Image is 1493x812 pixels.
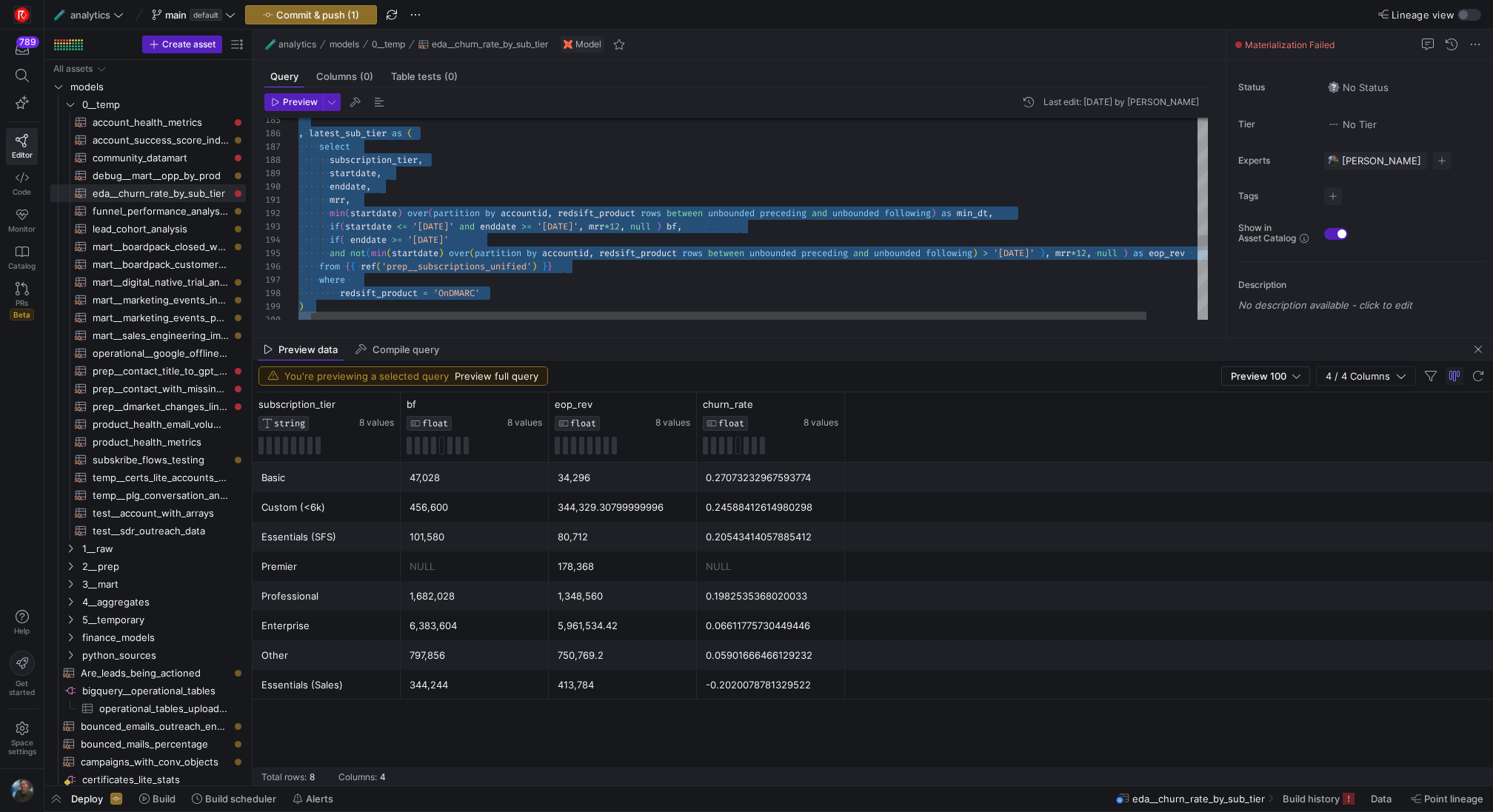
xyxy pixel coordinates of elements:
[319,261,340,272] span: from
[264,233,281,246] div: 194
[50,362,246,380] a: prep__contact_title_to_gpt_persona​​​​​​​​​​
[444,72,458,81] span: (0)
[455,370,538,382] span: Preview full query
[345,261,350,272] span: {
[350,247,366,259] span: not
[641,207,661,219] span: rows
[205,793,276,805] span: Build scheduler
[50,291,246,309] div: Press SPACE to select this row.
[50,184,246,202] div: Press SPACE to select this row.
[330,167,376,179] span: startdate
[345,207,350,219] span: (
[50,60,246,78] div: Press SPACE to select this row.
[433,207,480,219] span: partition
[667,207,703,219] span: between
[1238,119,1312,130] span: Tier
[630,221,651,232] span: null
[50,255,246,273] a: mart__boardpack_customer_base_view​​​​​​​​​​
[298,127,304,139] span: ,
[972,247,978,259] span: )
[16,36,39,48] div: 789
[10,309,34,321] span: Beta
[1327,155,1339,167] img: https://storage.googleapis.com/y42-prod-data-exchange/images/6IdsliWYEjCj6ExZYNtk9pMT8U8l8YHLguyz...
[93,309,229,326] span: mart__marketing_events_performance_analysis​​​​​​​​​​
[82,682,244,699] span: bigquery__operational_tables​​​​​​​​
[1238,223,1296,244] span: Show in Asset Catalog
[93,380,229,397] span: prep__contact_with_missing_gpt_persona​​​​​​​​​​
[1231,370,1286,382] span: Preview 100
[449,247,470,259] span: over
[50,771,246,788] div: Press SPACE to select this row.
[350,207,397,219] span: startdate
[50,220,246,238] a: lead_cohort_analysis​​​​​​​​​​
[284,370,449,382] span: You're previewing a selected query
[1324,78,1392,97] button: No statusNo Status
[1276,786,1361,811] button: Build history
[575,39,601,50] span: Model
[485,207,495,219] span: by
[165,9,187,21] span: main
[1328,118,1340,130] img: No tier
[373,345,439,355] span: Compile query
[832,207,879,219] span: unbounded
[1328,81,1340,93] img: No status
[1364,786,1401,811] button: Data
[93,132,229,149] span: account_success_score_indicators​​​​​​​​​​
[13,626,31,635] span: Help
[6,239,38,276] a: Catalog
[50,149,246,167] a: community_datamart​​​​​​​​​​
[547,261,552,272] span: }
[599,247,677,259] span: redsift_product
[50,113,246,131] a: account_health_metrics​​​​​​​​​​
[264,313,281,326] div: 200
[93,274,229,291] span: mart__digital_native_trial_analysis​​​​​​​​​​
[432,39,548,50] span: eda__churn_rate_by_sub_tier
[350,234,387,246] span: enddate
[6,2,38,27] a: https://storage.googleapis.com/y42-prod-data-exchange/images/C0c2ZRu8XU2mQEXUlKrTCN4i0dD3czfOt8UZ...
[93,487,229,504] span: temp__plg_conversation_analysis​​​​​​​​​​
[264,207,281,220] div: 192
[931,207,936,219] span: )
[264,286,281,300] div: 198
[93,434,229,451] span: product_health_metrics​​​​​​​​​​
[93,238,229,255] span: mart__boardpack_closed_won_by_region_view​​​​​​​​​​
[381,261,532,272] span: 'prep__subscriptions_unified'
[162,39,216,50] span: Create asset
[50,309,246,326] a: mart__marketing_events_performance_analysis​​​​​​​​​​
[392,247,438,259] span: startdate
[1328,81,1389,93] span: No Status
[459,221,475,232] span: and
[326,36,363,53] button: models
[50,699,246,717] a: operational_tables_uploaded_conversions​​​​​​​​​
[50,522,246,540] a: test__sdr_outreach_data​​​​​​​​​​
[361,261,376,272] span: ref
[50,397,246,415] a: prep__dmarket_changes_linked_to_product_instances​​​​​​​​​​
[264,127,281,140] div: 186
[93,327,229,344] span: mart__sales_engineering_impact​​​​​​​​​​
[133,786,182,811] button: Build
[1238,155,1312,166] span: Experts
[261,36,320,53] button: 🧪analytics
[1238,82,1312,93] span: Status
[667,221,677,232] span: bf
[50,682,246,699] a: bigquery__operational_tables​​​​​​​​
[50,202,246,220] a: funnel_performance_analysis__monthly​​​​​​​​​​
[350,261,355,272] span: {
[93,185,229,202] span: eda__churn_rate_by_sub_tier​​​​​​​​​​
[264,273,281,286] div: 197
[50,167,246,184] div: Press SPACE to select this row.
[8,224,36,233] span: Monitor
[93,363,229,380] span: prep__contact_title_to_gpt_persona​​​​​​​​​​
[366,181,371,192] span: ,
[407,207,428,219] span: over
[330,234,340,246] span: if
[142,36,222,53] button: Create asset
[589,221,604,232] span: mrr
[50,273,246,291] a: mart__digital_native_trial_analysis​​​​​​​​​​
[93,505,229,522] span: test__account_with_arrays​​​​​​​​​​
[345,221,392,232] span: startdate
[1424,793,1483,805] span: Point lineage
[589,247,594,259] span: ,
[50,326,246,344] a: mart__sales_engineering_impact​​​​​​​​​​
[366,247,371,259] span: (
